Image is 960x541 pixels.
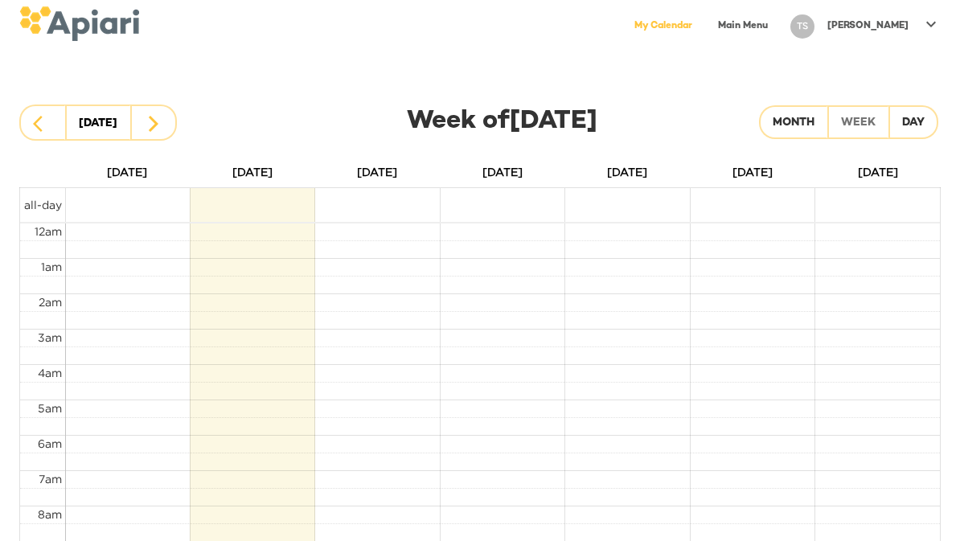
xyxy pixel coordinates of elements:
span: 12am [35,225,62,237]
span: [DATE] [107,166,147,178]
button: Month [759,105,828,139]
span: [DATE] [858,166,898,178]
span: 7am [39,473,62,485]
span: [DATE] [607,166,647,178]
button: Week [827,105,889,139]
div: Week of [DATE] [220,104,740,141]
div: TS [790,14,814,39]
span: all-day [24,199,62,211]
div: Month [773,113,814,133]
button: [DATE] [65,105,131,141]
div: Week [841,113,876,133]
p: [PERSON_NAME] [827,19,909,33]
span: 8am [38,508,62,520]
span: [DATE] [482,166,523,178]
span: 5am [38,402,62,414]
span: [DATE] [357,166,397,178]
span: 1am [41,260,62,273]
span: 6am [38,437,62,449]
a: Main Menu [708,10,777,43]
a: My Calendar [625,10,702,43]
span: [DATE] [232,166,273,178]
span: 2am [39,296,62,308]
div: [DATE] [79,113,117,135]
img: logo [19,6,139,41]
span: 4am [38,367,62,379]
div: Day [902,113,925,133]
span: [DATE] [732,166,773,178]
button: Day [888,105,938,139]
span: 3am [38,331,62,343]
